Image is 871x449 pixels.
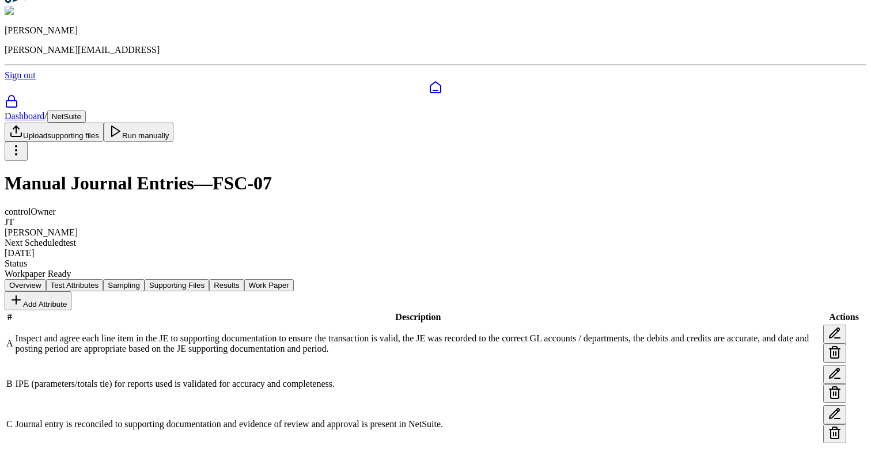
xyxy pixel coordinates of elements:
[5,123,104,142] button: Uploadsupporting files
[823,405,846,424] button: Edit test attribute
[5,81,866,94] a: Dashboard
[5,111,44,121] a: Dashboard
[5,111,866,123] div: /
[5,248,866,258] div: [DATE]
[823,365,846,384] button: Edit test attribute
[5,238,866,248] div: Next Scheduled test
[145,279,209,291] button: Supporting Files
[5,70,36,80] a: Sign out
[103,279,145,291] button: Sampling
[5,207,866,217] div: control Owner
[5,269,866,279] div: Workpaper Ready
[46,279,104,291] button: Test Attributes
[16,419,443,429] span: Journal entry is reconciled to supporting documentation and evidence of review and approval is pr...
[244,279,294,291] button: Work Paper
[823,311,865,323] th: Actions
[15,311,822,323] th: Description
[5,227,78,237] span: [PERSON_NAME]
[6,338,13,348] span: A
[823,344,846,363] button: Delete test attribute
[5,279,46,291] button: Overview
[6,419,13,429] span: C
[5,6,60,16] img: Eliot Walker
[5,94,866,111] a: SOC
[6,379,13,389] span: B
[5,217,14,227] span: JT
[5,258,866,269] div: Status
[5,25,866,36] p: [PERSON_NAME]
[104,123,174,142] button: Run manually
[5,173,866,194] h1: Manual Journal Entries — FSC-07
[6,311,14,323] th: #
[16,379,335,389] span: IPE (parameters/totals tie) for reports used is validated for accuracy and completeness.
[16,333,809,353] span: Inspect and agree each line item in the JE to supporting documentation to ensure the transaction ...
[823,424,846,443] button: Delete test attribute
[823,384,846,403] button: Delete test attribute
[5,291,71,310] button: Add Attribute
[5,45,866,55] p: [PERSON_NAME][EMAIL_ADDRESS]
[47,111,86,123] button: NetSuite
[5,279,866,291] nav: Tabs
[823,325,846,344] button: Edit test attribute
[209,279,244,291] button: Results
